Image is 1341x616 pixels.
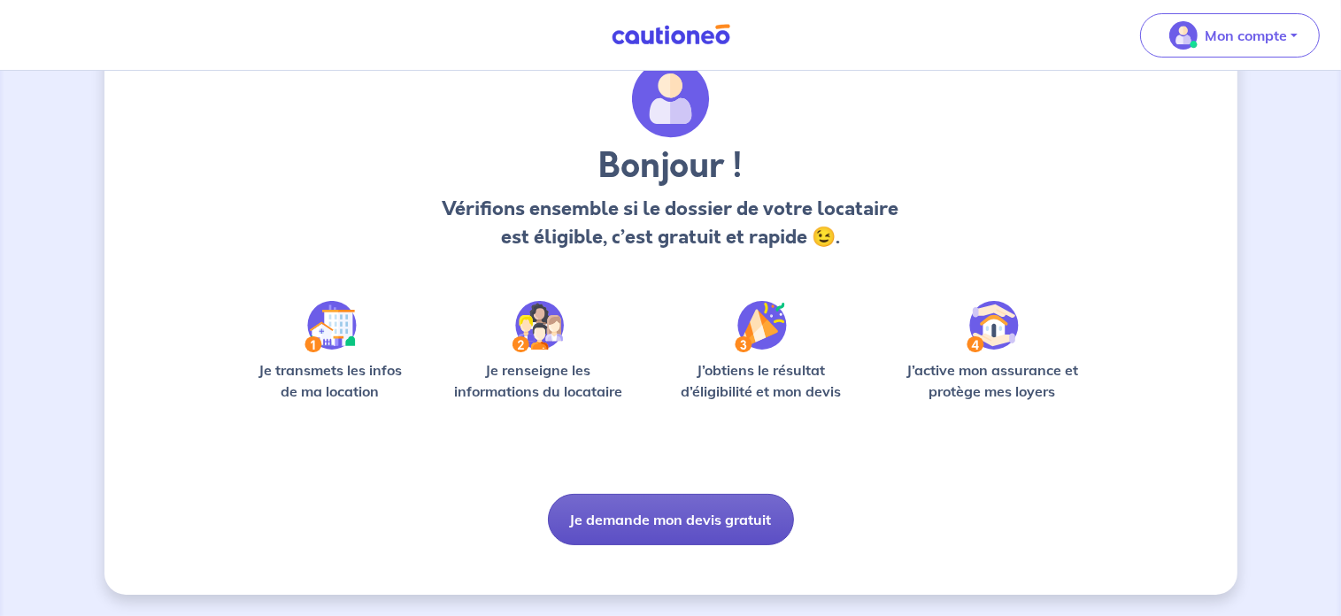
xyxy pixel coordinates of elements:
[513,301,564,352] img: /static/c0a346edaed446bb123850d2d04ad552/Step-2.svg
[437,145,904,188] h3: Bonjour !
[1169,21,1198,50] img: illu_account_valid_menu.svg
[304,301,357,352] img: /static/90a569abe86eec82015bcaae536bd8e6/Step-1.svg
[548,494,794,545] button: Je demande mon devis gratuit
[632,60,710,138] img: archivate
[735,301,787,352] img: /static/f3e743aab9439237c3e2196e4328bba9/Step-3.svg
[661,359,861,402] p: J’obtiens le résultat d’éligibilité et mon devis
[1205,25,1287,46] p: Mon compte
[890,359,1096,402] p: J’active mon assurance et protège mes loyers
[1140,13,1320,58] button: illu_account_valid_menu.svgMon compte
[437,195,904,251] p: Vérifions ensemble si le dossier de votre locataire est éligible, c’est gratuit et rapide 😉.
[605,24,737,46] img: Cautioneo
[967,301,1019,352] img: /static/bfff1cf634d835d9112899e6a3df1a5d/Step-4.svg
[443,359,634,402] p: Je renseigne les informations du locataire
[246,359,415,402] p: Je transmets les infos de ma location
